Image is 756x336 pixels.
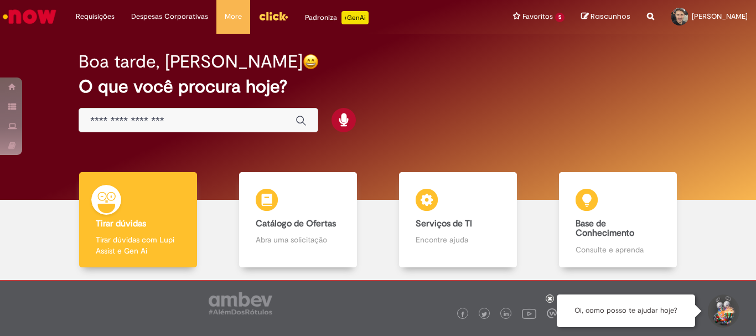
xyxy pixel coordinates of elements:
[555,13,565,22] span: 5
[96,234,180,256] p: Tirar dúvidas com Lupi Assist e Gen Ai
[131,11,208,22] span: Despesas Corporativas
[581,12,630,22] a: Rascunhos
[303,54,319,70] img: happy-face.png
[557,294,695,327] div: Oi, como posso te ajudar hoje?
[538,172,698,268] a: Base de Conhecimento Consulte e aprenda
[591,11,630,22] span: Rascunhos
[79,77,677,96] h2: O que você procura hoje?
[258,8,288,24] img: click_logo_yellow_360x200.png
[225,11,242,22] span: More
[218,172,378,268] a: Catálogo de Ofertas Abra uma solicitação
[416,218,472,229] b: Serviços de TI
[460,312,465,317] img: logo_footer_facebook.png
[416,234,500,245] p: Encontre ajuda
[706,294,739,328] button: Iniciar Conversa de Suporte
[692,12,748,21] span: [PERSON_NAME]
[576,218,634,239] b: Base de Conhecimento
[58,172,218,268] a: Tirar dúvidas Tirar dúvidas com Lupi Assist e Gen Ai
[504,311,509,318] img: logo_footer_linkedin.png
[256,234,340,245] p: Abra uma solicitação
[547,308,557,318] img: logo_footer_workplace.png
[256,218,336,229] b: Catálogo de Ofertas
[522,11,553,22] span: Favoritos
[76,11,115,22] span: Requisições
[305,11,369,24] div: Padroniza
[79,52,303,71] h2: Boa tarde, [PERSON_NAME]
[209,292,272,314] img: logo_footer_ambev_rotulo_gray.png
[576,244,660,255] p: Consulte e aprenda
[378,172,538,268] a: Serviços de TI Encontre ajuda
[481,312,487,317] img: logo_footer_twitter.png
[522,306,536,321] img: logo_footer_youtube.png
[341,11,369,24] p: +GenAi
[1,6,58,28] img: ServiceNow
[96,218,146,229] b: Tirar dúvidas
